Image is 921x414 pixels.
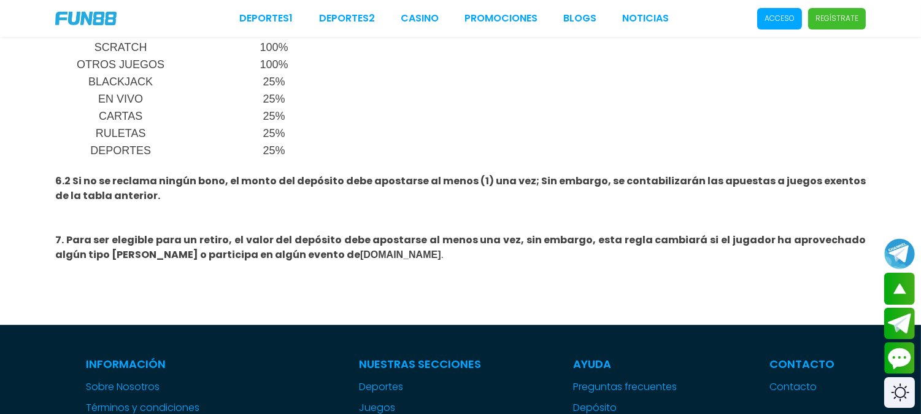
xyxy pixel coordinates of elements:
[884,377,915,408] div: Switch theme
[90,144,151,157] span: DEPORTES
[240,11,293,26] a: Deportes1
[770,380,835,394] a: Contacto
[360,356,482,372] p: Nuestras Secciones
[765,13,795,24] p: Acceso
[263,93,285,105] span: 25%
[360,249,441,260] strong: [DOMAIN_NAME]
[87,380,268,394] a: Sobre Nosotros
[55,174,866,203] strong: 6.2 Si no se reclama ningún bono, el monto del depósito debe apostarse al menos (1) una vez; Sin ...
[263,76,285,88] span: 25%
[622,11,669,26] a: NOTICIAS
[96,127,146,139] span: RULETAS
[884,273,915,305] button: scroll up
[563,11,596,26] a: BLOGS
[884,342,915,374] button: Contact customer service
[260,58,288,71] span: 100%
[99,110,142,122] span: CARTAS
[464,11,538,26] a: Promociones
[574,356,678,372] p: Ayuda
[263,110,285,122] span: 25%
[815,13,858,24] p: Regístrate
[319,11,375,26] a: Deportes2
[360,380,482,394] a: Deportes
[77,58,164,71] span: OTROS JUEGOS
[88,76,153,88] span: BLACKJACK
[884,238,915,270] button: Join telegram channel
[401,11,439,26] a: CASINO
[263,127,285,139] span: 25%
[87,356,268,372] p: Información
[260,41,288,53] span: 100%
[441,249,444,260] span: .
[94,41,147,53] span: SCRATCH
[574,380,678,394] a: Preguntas frecuentes
[263,144,285,157] span: 25%
[770,356,835,372] p: Contacto
[55,233,866,262] strong: 7. Para ser elegible para un retiro, el valor del depósito debe apostarse al menos una vez, sin e...
[98,93,143,105] span: EN VIVO
[884,308,915,340] button: Join telegram
[55,12,117,25] img: Company Logo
